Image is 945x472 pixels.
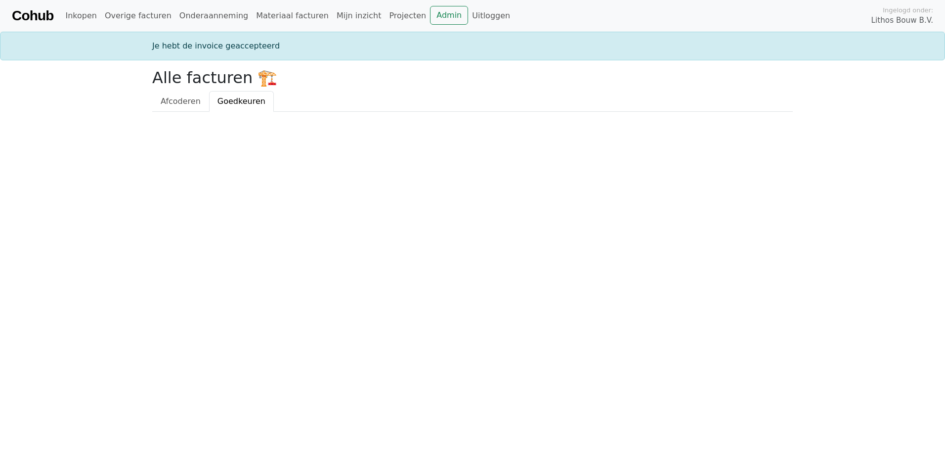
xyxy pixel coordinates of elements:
[175,6,252,26] a: Onderaanneming
[101,6,175,26] a: Overige facturen
[152,91,209,112] a: Afcoderen
[61,6,100,26] a: Inkopen
[209,91,274,112] a: Goedkeuren
[146,40,799,52] div: Je hebt de invoice geaccepteerd
[161,96,201,106] span: Afcoderen
[430,6,468,25] a: Admin
[871,15,933,26] span: Lithos Bouw B.V.
[152,68,793,87] h2: Alle facturen 🏗️
[217,96,265,106] span: Goedkeuren
[883,5,933,15] span: Ingelogd onder:
[12,4,53,28] a: Cohub
[333,6,386,26] a: Mijn inzicht
[385,6,430,26] a: Projecten
[252,6,333,26] a: Materiaal facturen
[468,6,514,26] a: Uitloggen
